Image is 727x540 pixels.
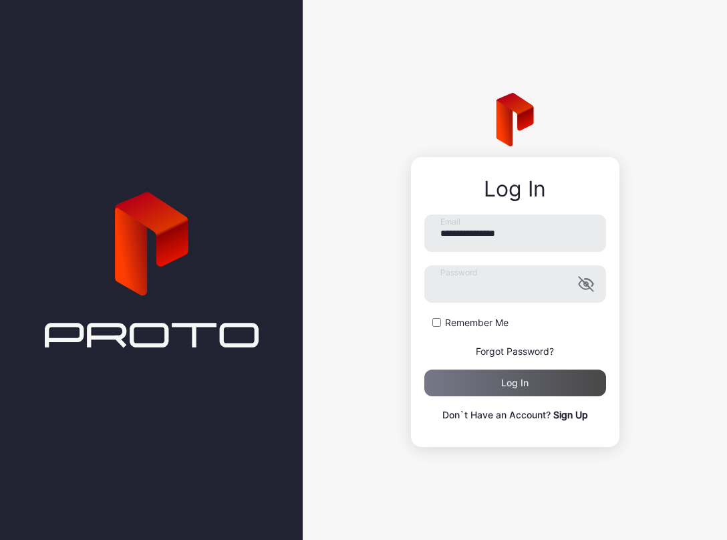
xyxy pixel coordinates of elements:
[476,346,554,357] a: Forgot Password?
[424,265,606,303] input: Password
[424,177,606,201] div: Log In
[501,378,529,388] div: Log in
[578,276,594,292] button: Password
[553,409,588,420] a: Sign Up
[424,370,606,396] button: Log in
[424,215,606,252] input: Email
[445,316,508,329] label: Remember Me
[424,407,606,423] p: Don`t Have an Account?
